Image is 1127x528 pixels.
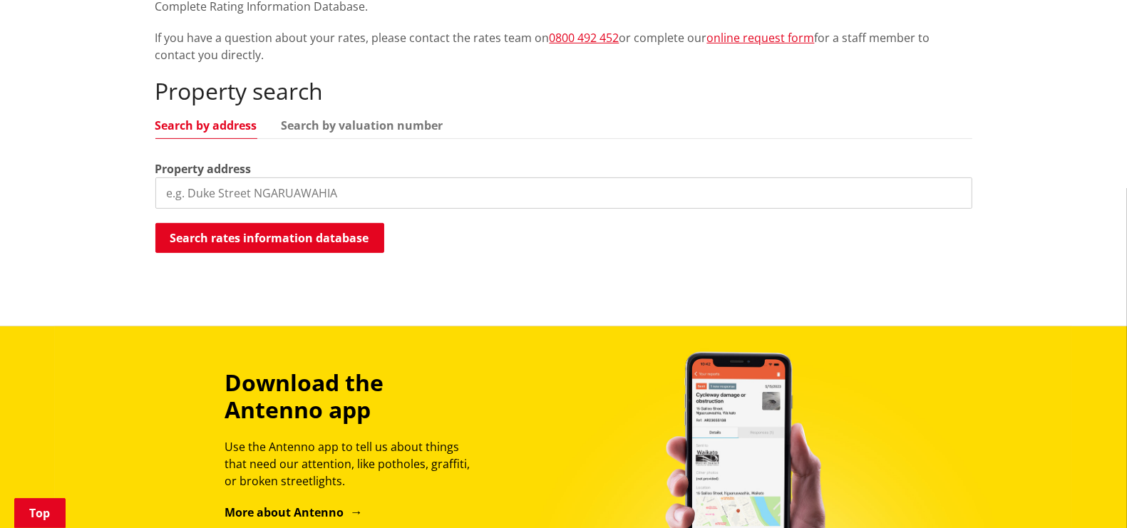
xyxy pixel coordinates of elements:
a: Search by valuation number [282,120,443,131]
a: More about Antenno [225,504,363,520]
input: e.g. Duke Street NGARUAWAHIA [155,177,972,209]
a: online request form [707,30,815,46]
h3: Download the Antenno app [225,369,483,424]
a: Top [14,498,66,528]
a: 0800 492 452 [550,30,619,46]
iframe: Messenger Launcher [1061,468,1113,519]
label: Property address [155,160,252,177]
a: Search by address [155,120,257,131]
p: Use the Antenno app to tell us about things that need our attention, like potholes, graffiti, or ... [225,438,483,490]
p: If you have a question about your rates, please contact the rates team on or complete our for a s... [155,29,972,63]
button: Search rates information database [155,223,384,253]
h2: Property search [155,78,972,105]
